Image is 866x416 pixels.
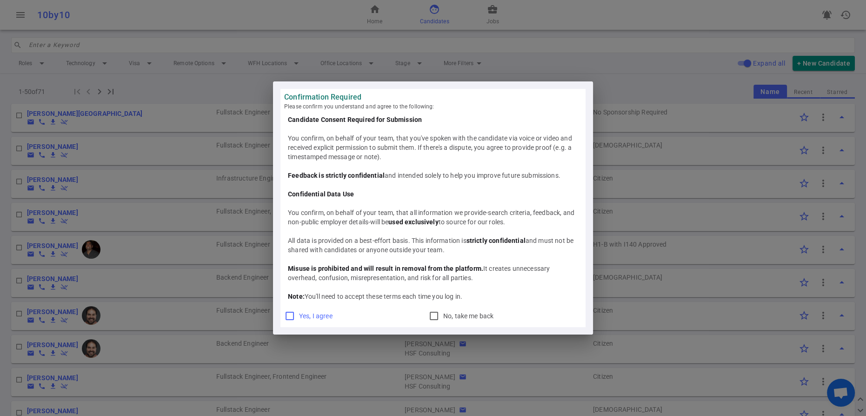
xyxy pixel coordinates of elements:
[466,237,526,244] b: strictly confidential
[288,172,385,179] b: Feedback is strictly confidential
[288,293,305,300] b: Note:
[288,116,422,123] b: Candidate Consent Required for Submission
[299,312,333,320] span: Yes, I agree
[288,208,578,227] div: You confirm, on behalf of your team, that all information we provide-search criteria, feedback, a...
[288,265,483,272] b: Misuse is prohibited and will result in removal from the platform.
[443,312,493,320] span: No, take me back
[288,190,354,198] b: Confidential Data Use
[284,93,582,102] strong: Confirmation Required
[284,102,582,111] span: Please confirm you understand and agree to the following:
[288,264,578,282] div: It creates unnecessary overhead, confusion, misrepresentation, and risk for all parties.
[288,134,578,161] div: You confirm, on behalf of your team, that you've spoken with the candidate via voice or video and...
[388,218,438,226] b: used exclusively
[288,171,578,180] div: and intended solely to help you improve future submissions.
[288,292,578,301] div: You'll need to accept these terms each time you log in.
[288,236,578,255] div: All data is provided on a best-effort basis. This information is and must not be shared with cand...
